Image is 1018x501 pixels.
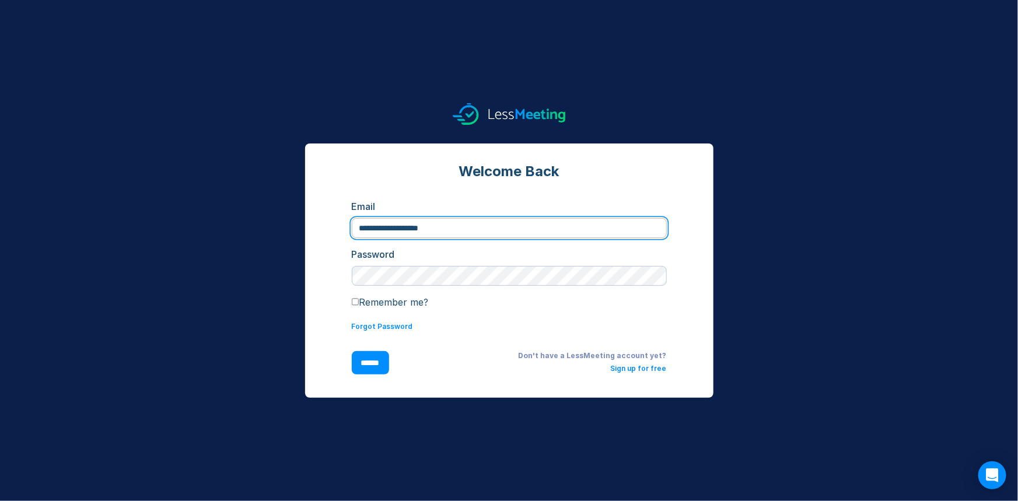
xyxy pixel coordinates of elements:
[611,364,667,373] a: Sign up for free
[352,247,667,261] div: Password
[352,199,667,213] div: Email
[453,103,566,125] img: logo.svg
[352,298,359,306] input: Remember me?
[408,351,667,360] div: Don't have a LessMeeting account yet?
[352,296,429,308] label: Remember me?
[978,461,1006,489] div: Open Intercom Messenger
[352,162,667,181] div: Welcome Back
[352,322,413,331] a: Forgot Password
